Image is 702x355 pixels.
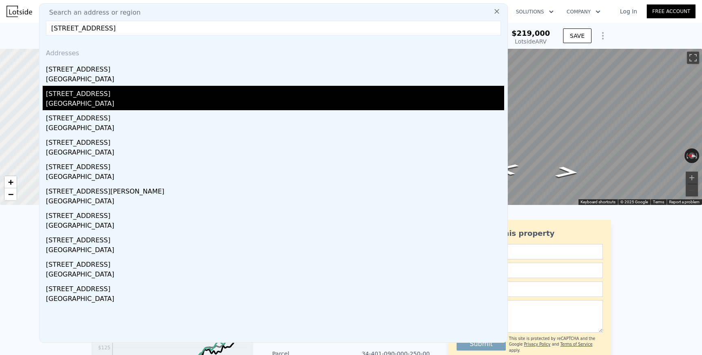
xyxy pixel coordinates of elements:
[46,86,504,99] div: [STREET_ADDRESS]
[560,4,607,19] button: Company
[372,49,702,205] div: Street View
[46,74,504,86] div: [GEOGRAPHIC_DATA]
[46,135,504,148] div: [STREET_ADDRESS]
[669,200,700,204] a: Report a problem
[46,245,504,257] div: [GEOGRAPHIC_DATA]
[46,159,504,172] div: [STREET_ADDRESS]
[46,148,504,159] div: [GEOGRAPHIC_DATA]
[46,172,504,183] div: [GEOGRAPHIC_DATA]
[372,49,702,205] div: Map
[687,52,699,64] button: Toggle fullscreen view
[46,123,504,135] div: [GEOGRAPHIC_DATA]
[560,342,592,346] a: Terms of Service
[8,189,13,199] span: −
[46,281,504,294] div: [STREET_ADDRESS]
[545,163,589,181] path: Go South, N Bridge St
[511,29,550,37] span: $219,000
[46,110,504,123] div: [STREET_ADDRESS]
[46,183,504,196] div: [STREET_ADDRESS][PERSON_NAME]
[695,148,700,163] button: Rotate clockwise
[686,172,698,184] button: Zoom in
[457,228,603,239] div: Ask about this property
[46,294,504,305] div: [GEOGRAPHIC_DATA]
[509,4,560,19] button: Solutions
[43,42,504,61] div: Addresses
[46,21,501,35] input: Enter an address, city, region, neighborhood or zip code
[610,7,647,15] a: Log In
[684,152,700,160] button: Reset the view
[46,196,504,208] div: [GEOGRAPHIC_DATA]
[4,188,17,200] a: Zoom out
[457,244,603,259] input: Name
[581,199,615,205] button: Keyboard shortcuts
[8,177,13,187] span: +
[46,257,504,270] div: [STREET_ADDRESS]
[685,148,689,163] button: Rotate counterclockwise
[563,28,591,43] button: SAVE
[457,263,603,278] input: Email
[46,270,504,281] div: [GEOGRAPHIC_DATA]
[653,200,664,204] a: Terms
[509,336,603,353] div: This site is protected by reCAPTCHA and the Google and apply.
[457,338,506,351] button: Submit
[46,208,504,221] div: [STREET_ADDRESS]
[46,232,504,245] div: [STREET_ADDRESS]
[647,4,695,18] a: Free Account
[457,281,603,297] input: Phone
[43,8,141,17] span: Search an address or region
[620,200,648,204] span: © 2025 Google
[595,28,611,44] button: Show Options
[46,221,504,232] div: [GEOGRAPHIC_DATA]
[686,184,698,196] button: Zoom out
[46,61,504,74] div: [STREET_ADDRESS]
[4,176,17,188] a: Zoom in
[524,342,550,346] a: Privacy Policy
[98,345,110,351] tspan: $125
[511,37,550,46] div: Lotside ARV
[6,6,32,17] img: Lotside
[46,99,504,110] div: [GEOGRAPHIC_DATA]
